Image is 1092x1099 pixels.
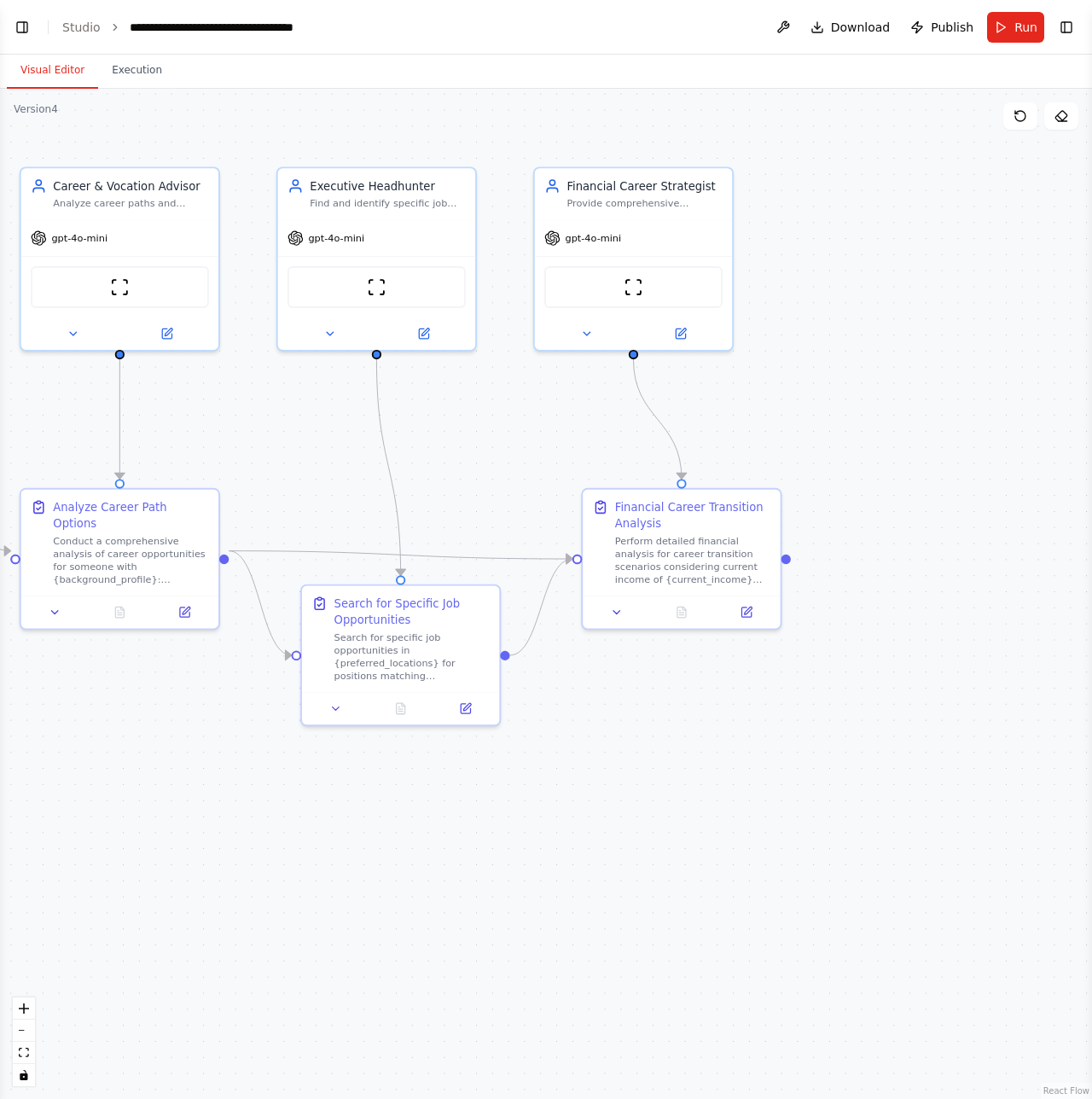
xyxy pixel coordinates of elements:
a: React Flow attribution [1043,1086,1089,1096]
div: Provide comprehensive financial analysis and strategy for career transitions, including salary ne... [566,197,723,210]
div: Financial Career StrategistProvide comprehensive financial analysis and strategy for career trans... [533,166,734,351]
button: No output available [648,602,716,622]
div: Analyze Career Path OptionsConduct a comprehensive analysis of career opportunities for someone w... [20,488,220,631]
div: Find and identify specific job opportunities for {target_position} roles in {preferred_locations}... [310,197,466,210]
img: ScrapeWebsiteTool [624,277,643,297]
div: Analyze Career Path Options [53,499,209,532]
div: Financial Career Strategist [566,178,723,195]
div: Financial Career Transition Analysis [615,499,771,532]
button: Open in side panel [157,602,212,622]
span: Download [831,19,891,36]
nav: breadcrumb [62,19,293,36]
button: Open in side panel [635,324,725,344]
span: Run [1014,19,1037,36]
span: gpt-4o-mini [51,232,107,245]
button: Show right sidebar [1054,15,1078,39]
button: No output available [367,699,435,718]
span: gpt-4o-mini [308,232,364,245]
button: Execution [98,53,176,89]
button: zoom in [13,997,35,1020]
div: Analyze career paths and opportunities for professionals with {background_profile} experience, fo... [53,197,209,210]
button: Open in side panel [121,324,212,344]
button: Publish [903,12,980,43]
button: Open in side panel [378,324,468,344]
button: Open in side panel [719,602,775,622]
div: Search for Specific Job OpportunitiesSearch for specific job opportunities in {preferred_location... [300,584,501,727]
div: Executive Headhunter [310,178,466,195]
span: gpt-4o-mini [566,232,622,245]
g: Edge from 6af0b511-af67-47d4-a681-e89adc84fbe2 to 431ff21f-508b-431f-a197-63a7da008557 [229,543,572,567]
div: Conduct a comprehensive analysis of career opportunities for someone with {background_profile}: a... [53,534,209,585]
button: Open in side panel [438,699,493,718]
div: Financial Career Transition AnalysisPerform detailed financial analysis for career transition sce... [581,488,781,631]
div: Version 4 [14,102,58,116]
button: Visual Editor [7,53,98,89]
button: fit view [13,1042,35,1064]
img: ScrapeWebsiteTool [110,277,130,297]
button: toggle interactivity [13,1064,35,1086]
button: Run [987,12,1044,43]
img: ScrapeWebsiteTool [367,277,386,297]
g: Edge from b4361c1c-f12c-4e99-8a26-d6d0c1cf09cd to 431ff21f-508b-431f-a197-63a7da008557 [510,551,572,664]
div: Search for specific job opportunities in {preferred_locations} for positions matching {target_pos... [334,631,491,682]
button: Download [804,12,897,43]
span: Publish [931,19,973,36]
button: No output available [86,602,154,622]
g: Edge from a773b377-faa3-4558-ba50-bccc6fd6fb80 to b4361c1c-f12c-4e99-8a26-d6d0c1cf09cd [369,359,409,575]
div: Search for Specific Job Opportunities [334,596,491,628]
button: Show left sidebar [10,15,34,39]
button: zoom out [13,1020,35,1042]
g: Edge from 4ee1dbb4-73d9-4aa4-a1eb-f772144f4630 to 6af0b511-af67-47d4-a681-e89adc84fbe2 [112,359,128,479]
a: Studio [62,20,101,34]
g: Edge from ca3705c3-4f3c-44fe-899f-de999778e354 to 431ff21f-508b-431f-a197-63a7da008557 [625,359,689,479]
g: Edge from 6af0b511-af67-47d4-a681-e89adc84fbe2 to b4361c1c-f12c-4e99-8a26-d6d0c1cf09cd [229,543,291,663]
div: Perform detailed financial analysis for career transition scenarios considering current income of... [615,534,771,585]
div: Executive HeadhunterFind and identify specific job opportunities for {target_position} roles in {... [276,166,477,351]
div: Career & Vocation Advisor [53,178,209,195]
div: Career & Vocation AdvisorAnalyze career paths and opportunities for professionals with {backgroun... [20,166,220,351]
div: React Flow controls [13,997,35,1086]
